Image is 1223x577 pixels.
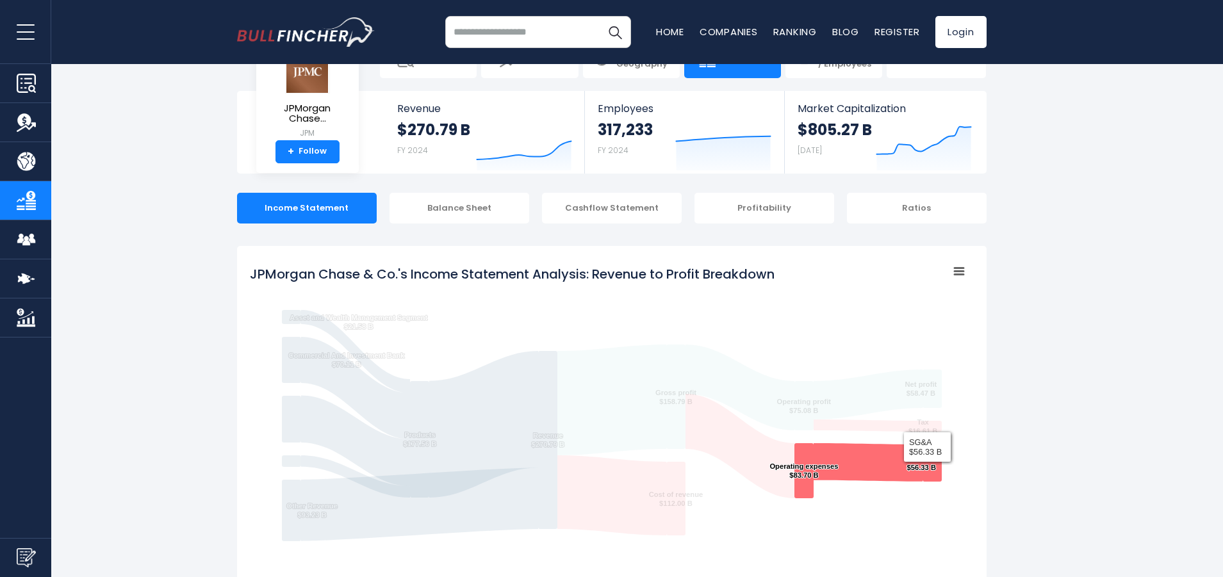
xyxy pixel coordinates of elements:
[250,265,775,283] tspan: JPMorgan Chase & Co.'s Income Statement Analysis: Revenue to Profit Breakdown
[817,48,872,70] span: CEO Salary / Employees
[266,50,349,140] a: JPMorgan Chase... JPM
[798,102,972,115] span: Market Capitalization
[908,418,937,435] text: Tax $16.61 B
[935,16,987,48] a: Login
[397,102,572,115] span: Revenue
[919,54,976,65] span: Competitors
[700,25,758,38] a: Companies
[267,103,349,124] span: JPMorgan Chase...
[237,17,375,47] a: Go to homepage
[237,17,375,47] img: bullfincher logo
[598,120,653,140] strong: 317,233
[397,145,428,156] small: FY 2024
[403,431,436,448] text: Products $177.56 B
[773,25,817,38] a: Ranking
[598,145,628,156] small: FY 2024
[288,146,294,158] strong: +
[286,502,338,519] text: Other Revenue $93.23 B
[290,314,427,330] text: Asset and Wealth Management Segment $21.58 B
[721,54,767,65] span: Financials
[267,127,349,139] small: JPM
[521,54,559,65] span: Revenue
[905,380,937,397] text: Net profit $58.47 B
[599,16,631,48] button: Search
[656,25,684,38] a: Home
[648,491,703,507] text: Cost of revenue $112.00 B
[542,193,682,223] div: Cashflow Statement
[237,193,377,223] div: Income Statement
[776,398,831,414] text: Operating profit $75.08 B
[907,455,935,471] text: SG&A $56.33 B
[785,91,985,174] a: Market Capitalization $805.27 B [DATE]
[390,193,529,223] div: Balance Sheet
[384,91,585,174] a: Revenue $270.79 B FY 2024
[288,352,405,368] text: Commercial And Investment Bank $70.11 B
[419,54,460,65] span: Overview
[585,91,784,174] a: Employees 317,233 FY 2024
[832,25,859,38] a: Blog
[655,389,696,405] text: Gross profit $158.79 B
[847,193,987,223] div: Ratios
[397,120,470,140] strong: $270.79 B
[598,102,771,115] span: Employees
[798,145,822,156] small: [DATE]
[275,140,340,163] a: +Follow
[798,120,872,140] strong: $805.27 B
[694,193,834,223] div: Profitability
[874,25,920,38] a: Register
[615,48,669,70] span: Product / Geography
[769,462,838,479] text: Operating expenses $83.70 B
[531,432,564,448] text: Revenue $270.79 B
